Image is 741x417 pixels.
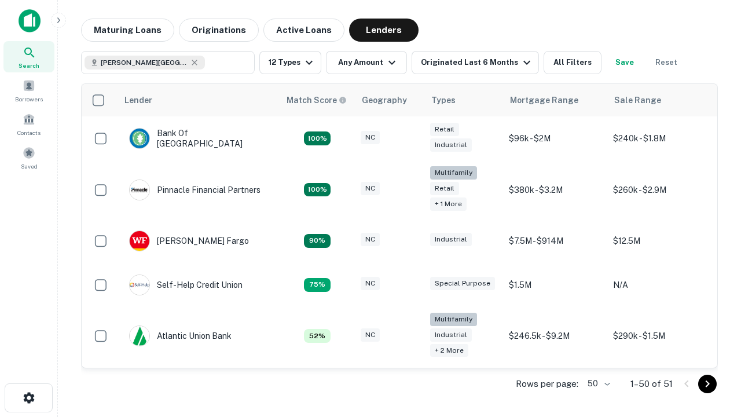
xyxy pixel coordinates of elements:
[430,166,477,180] div: Multifamily
[683,287,741,343] iframe: Chat Widget
[431,93,456,107] div: Types
[614,93,661,107] div: Sale Range
[503,116,607,160] td: $96k - $2M
[503,307,607,365] td: $246.5k - $9.2M
[503,160,607,219] td: $380k - $3.2M
[15,94,43,104] span: Borrowers
[130,275,149,295] img: picture
[129,275,243,295] div: Self-help Credit Union
[606,51,643,74] button: Save your search to get updates of matches that match your search criteria.
[130,129,149,148] img: picture
[326,51,407,74] button: Any Amount
[3,41,54,72] a: Search
[263,19,344,42] button: Active Loans
[130,180,149,200] img: picture
[81,19,174,42] button: Maturing Loans
[21,162,38,171] span: Saved
[430,182,459,195] div: Retail
[430,344,468,357] div: + 2 more
[304,131,331,145] div: Matching Properties: 14, hasApolloMatch: undefined
[361,328,380,342] div: NC
[412,51,539,74] button: Originated Last 6 Months
[19,9,41,32] img: capitalize-icon.png
[583,375,612,392] div: 50
[3,142,54,173] a: Saved
[3,108,54,140] a: Contacts
[304,329,331,343] div: Matching Properties: 7, hasApolloMatch: undefined
[118,84,280,116] th: Lender
[304,234,331,248] div: Matching Properties: 12, hasApolloMatch: undefined
[503,263,607,307] td: $1.5M
[129,325,232,346] div: Atlantic Union Bank
[516,377,578,391] p: Rows per page:
[361,277,380,290] div: NC
[304,183,331,197] div: Matching Properties: 24, hasApolloMatch: undefined
[607,160,711,219] td: $260k - $2.9M
[129,180,261,200] div: Pinnacle Financial Partners
[430,313,477,326] div: Multifamily
[698,375,717,393] button: Go to next page
[430,328,472,342] div: Industrial
[430,123,459,136] div: Retail
[503,84,607,116] th: Mortgage Range
[607,263,711,307] td: N/A
[648,51,685,74] button: Reset
[130,326,149,346] img: picture
[3,75,54,106] a: Borrowers
[430,197,467,211] div: + 1 more
[424,84,503,116] th: Types
[430,233,472,246] div: Industrial
[607,116,711,160] td: $240k - $1.8M
[280,84,355,116] th: Capitalize uses an advanced AI algorithm to match your search with the best lender. The match sco...
[362,93,407,107] div: Geography
[421,56,534,69] div: Originated Last 6 Months
[361,182,380,195] div: NC
[287,94,344,107] h6: Match Score
[503,219,607,263] td: $7.5M - $914M
[607,307,711,365] td: $290k - $1.5M
[19,61,39,70] span: Search
[430,277,495,290] div: Special Purpose
[179,19,259,42] button: Originations
[510,93,578,107] div: Mortgage Range
[607,84,711,116] th: Sale Range
[124,93,152,107] div: Lender
[304,278,331,292] div: Matching Properties: 10, hasApolloMatch: undefined
[130,231,149,251] img: picture
[361,131,380,144] div: NC
[361,233,380,246] div: NC
[630,377,673,391] p: 1–50 of 51
[355,84,424,116] th: Geography
[101,57,188,68] span: [PERSON_NAME][GEOGRAPHIC_DATA], [GEOGRAPHIC_DATA]
[17,128,41,137] span: Contacts
[349,19,419,42] button: Lenders
[287,94,347,107] div: Capitalize uses an advanced AI algorithm to match your search with the best lender. The match sco...
[129,231,249,251] div: [PERSON_NAME] Fargo
[607,219,711,263] td: $12.5M
[430,138,472,152] div: Industrial
[259,51,321,74] button: 12 Types
[544,51,601,74] button: All Filters
[129,128,268,149] div: Bank Of [GEOGRAPHIC_DATA]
